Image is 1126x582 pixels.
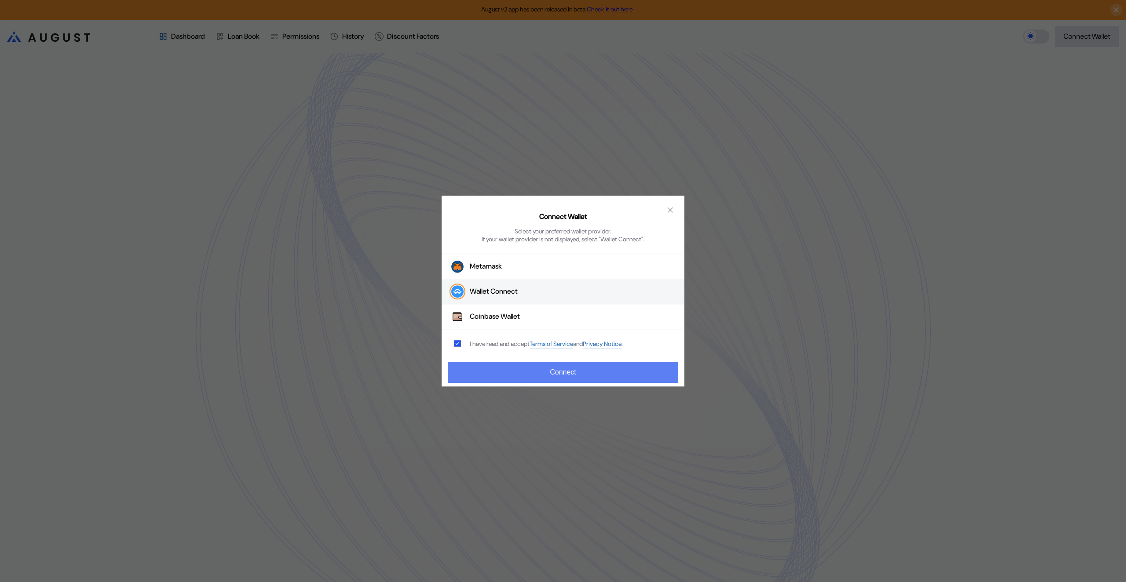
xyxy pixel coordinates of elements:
div: Select your preferred wallet provider. [515,227,611,235]
a: Terms of Service [530,340,573,348]
div: If your wallet provider is not displayed, select "Wallet Connect". [482,235,644,243]
button: Metamask [442,254,684,279]
button: close modal [663,203,677,217]
h2: Connect Wallet [539,212,587,222]
div: I have read and accept . [470,340,623,348]
img: Coinbase Wallet [451,310,464,323]
div: Metamask [470,262,502,271]
span: and [573,340,583,348]
button: Coinbase WalletCoinbase Wallet [442,304,684,329]
div: Wallet Connect [470,287,518,296]
a: Privacy Notice [583,340,621,348]
button: Connect [448,362,678,383]
button: Wallet Connect [442,279,684,304]
div: Coinbase Wallet [470,312,520,321]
